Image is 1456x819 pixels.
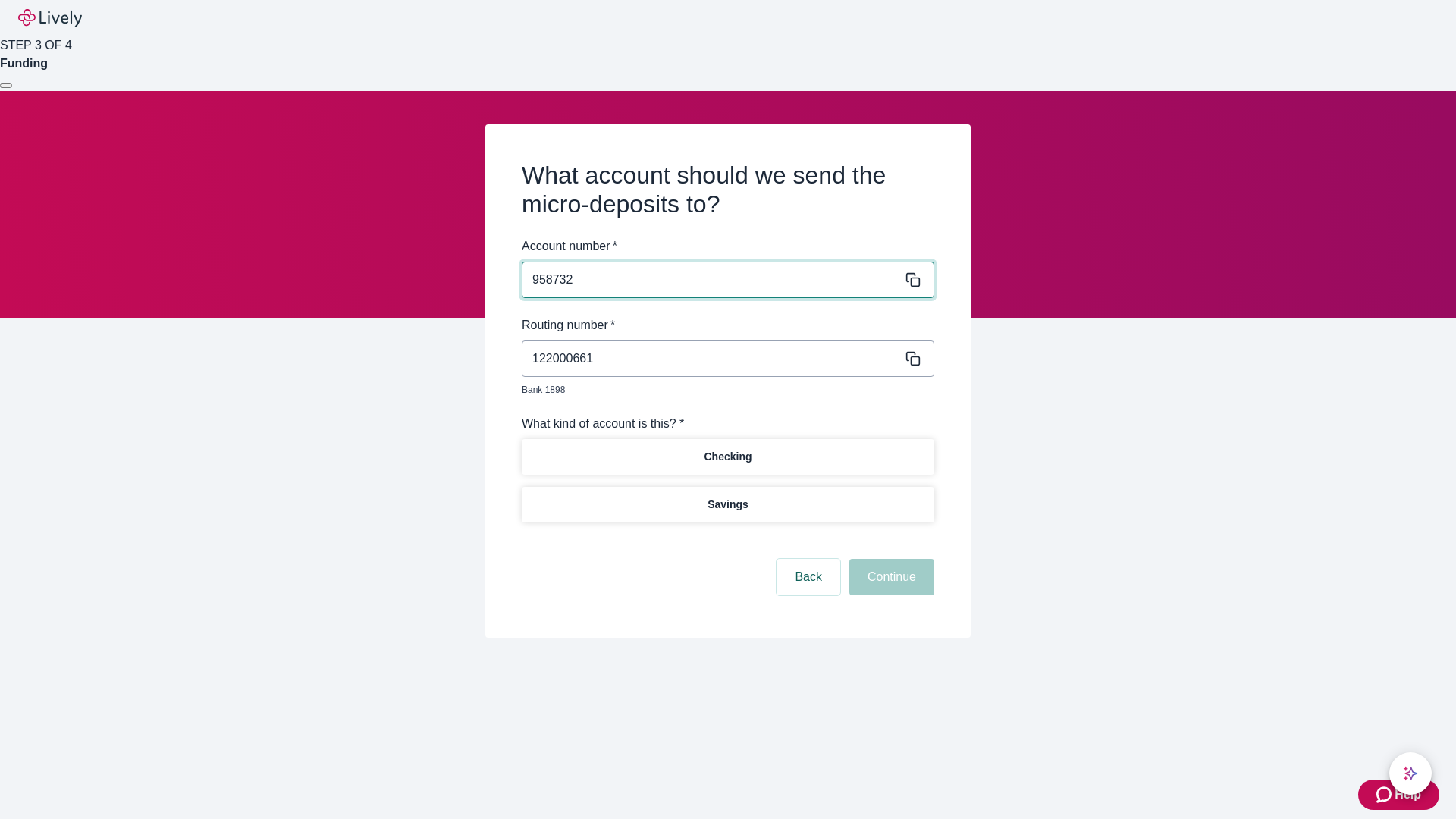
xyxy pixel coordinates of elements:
p: Checking [704,449,752,465]
label: What kind of account is this? * [522,415,684,433]
button: Back [777,559,840,595]
button: Copy message content to clipboard [902,269,924,290]
svg: Lively AI Assistant [1403,766,1418,781]
h2: What account should we send the micro-deposits to? [522,161,934,219]
button: Copy message content to clipboard [902,348,924,369]
p: Savings [708,497,748,513]
button: Savings [522,487,934,522]
p: Bank 1898 [522,383,924,397]
label: Account number [522,237,617,256]
button: Checking [522,439,934,475]
label: Routing number [522,316,615,334]
svg: Zendesk support icon [1376,786,1395,804]
button: Zendesk support iconHelp [1358,780,1439,810]
button: chat [1389,752,1432,795]
svg: Copy to clipboard [905,351,921,366]
svg: Copy to clipboard [905,272,921,287]
img: Lively [18,9,82,27]
span: Help [1395,786,1421,804]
